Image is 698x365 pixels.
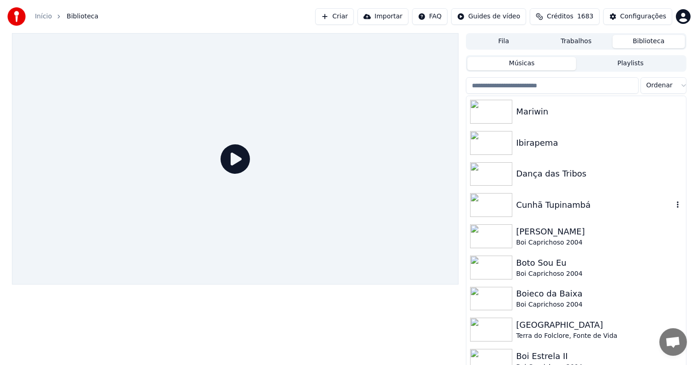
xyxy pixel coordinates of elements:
div: [GEOGRAPHIC_DATA] [516,319,682,331]
img: youka [7,7,26,26]
button: Músicas [467,57,576,70]
div: Boi Caprichoso 2004 [516,300,682,309]
nav: breadcrumb [35,12,98,21]
div: Dança das Tribos [516,167,682,180]
span: Créditos [547,12,573,21]
button: Fila [467,35,540,48]
span: Biblioteca [67,12,98,21]
div: Ibirapema [516,137,682,149]
button: Guides de vídeo [451,8,526,25]
button: Playlists [576,57,685,70]
button: Criar [315,8,354,25]
button: Trabalhos [540,35,613,48]
div: Terra do Folclore, Fonte de Vida [516,331,682,341]
div: Configurações [620,12,666,21]
button: Configurações [603,8,672,25]
button: Importar [358,8,409,25]
span: Ordenar [647,81,673,90]
div: Boi Estrela II [516,350,682,363]
div: Bate-papo aberto [659,328,687,356]
div: Boto Sou Eu [516,257,682,269]
div: Boi Caprichoso 2004 [516,238,682,247]
span: 1683 [577,12,594,21]
div: Boieco da Baixa [516,287,682,300]
div: Mariwin [516,105,682,118]
div: [PERSON_NAME] [516,225,682,238]
div: Boi Caprichoso 2004 [516,269,682,279]
button: Biblioteca [613,35,685,48]
a: Início [35,12,52,21]
button: Créditos1683 [530,8,600,25]
div: Cunhã Tupinambá [516,199,673,211]
button: FAQ [412,8,448,25]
